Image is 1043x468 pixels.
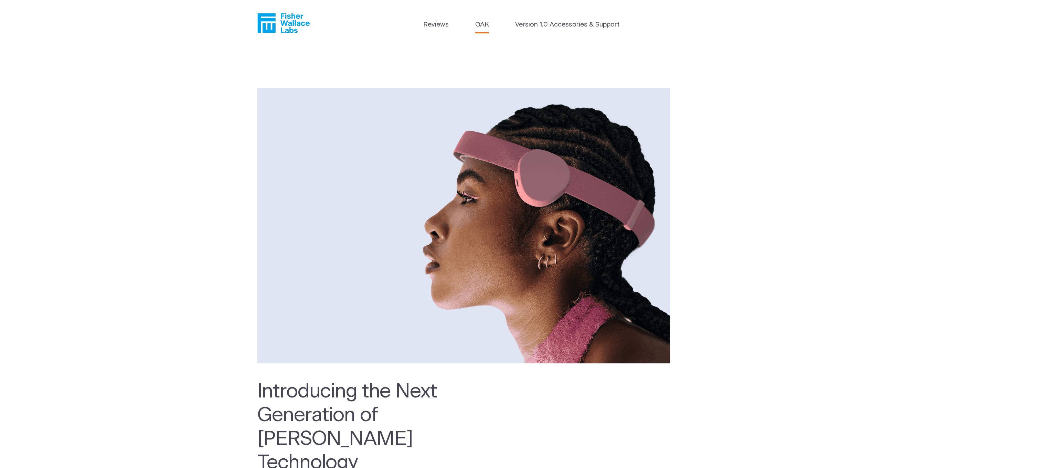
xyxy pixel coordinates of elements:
[257,13,310,33] a: Fisher Wallace
[515,20,620,30] a: Version 1.0 Accessories & Support
[257,88,670,363] img: woman_oak_pink.png
[475,20,489,30] a: OAK
[423,20,449,30] a: Reviews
